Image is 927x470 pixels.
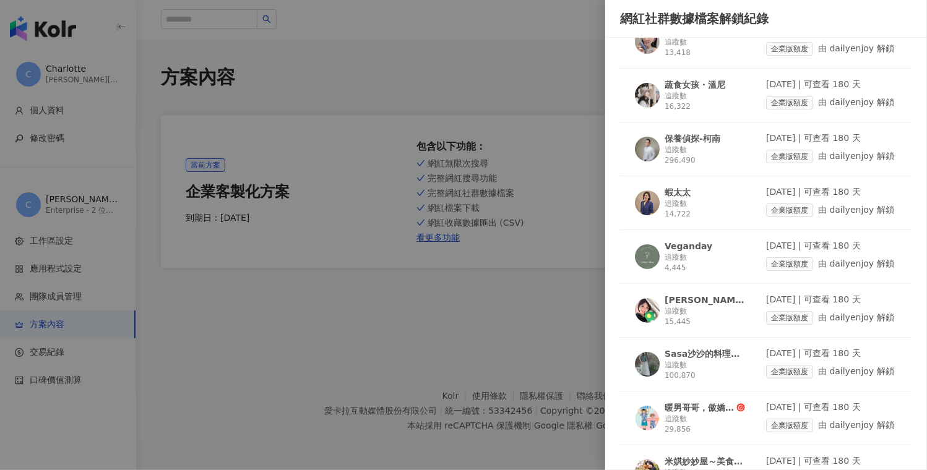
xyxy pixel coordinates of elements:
div: 追蹤數 296,490 [665,145,745,166]
div: 保養偵探-柯南 [665,132,720,145]
a: KOL Avatar保養偵探-柯南追蹤數 296,490[DATE] | 可查看 180 天企業版額度由 dailyenjoy 解鎖 [620,132,912,176]
div: 由 dailyenjoy 解鎖 [766,311,897,325]
span: 企業版額度 [766,365,813,378]
div: 追蹤數 16,322 [665,91,745,112]
img: KOL Avatar [635,244,660,269]
img: KOL Avatar [635,190,660,215]
img: KOL Avatar [635,137,660,161]
div: 由 dailyenjoy 解鎖 [766,150,897,163]
div: 由 dailyenjoy 解鎖 [766,42,897,56]
span: 企業版額度 [766,257,813,271]
div: [DATE] | 可查看 180 天 [766,455,897,468]
div: [DATE] | 可查看 180 天 [766,240,897,252]
div: Veganday [665,240,712,252]
div: 追蹤數 13,418 [665,37,745,58]
a: KOL AvatarSasa沙沙的料理日記追蹤數 100,870[DATE] | 可查看 180 天企業版額度由 dailyenjoy 解鎖 [620,348,912,391]
div: [DATE] | 可查看 180 天 [766,79,897,91]
div: 由 dailyenjoy 解鎖 [766,257,897,271]
img: KOL Avatar [635,298,660,323]
div: 追蹤數 15,445 [665,306,745,327]
div: [DATE] | 可查看 180 天 [766,348,897,360]
div: 米娸妙妙屋～美食、旅遊、寵物、生活 [665,455,745,468]
div: [DATE] | 可查看 180 天 [766,186,897,199]
div: 由 dailyenjoy 解鎖 [766,203,897,217]
div: 由 dailyenjoy 解鎖 [766,419,897,432]
span: 企業版額度 [766,42,813,56]
a: KOL AvatarVeganday追蹤數 4,445[DATE] | 可查看 180 天企業版額度由 dailyenjoy 解鎖 [620,240,912,284]
div: Sasa沙沙的料理日記 [665,348,745,360]
a: KOL Avatar🎀Chichi追蹤數 13,418[DATE] | 可查看 180 天企業版額度由 dailyenjoy 解鎖 [620,25,912,69]
div: 蝦太太 [665,186,691,199]
div: 追蹤數 29,856 [665,414,745,435]
div: 追蹤數 100,870 [665,360,745,381]
a: KOL Avatar[PERSON_NAME]Shine Hu餐食與生活追蹤數 15,445[DATE] | 可查看 180 天企業版額度由 dailyenjoy 解鎖 [620,294,912,338]
div: [DATE] | 可查看 180 天 [766,294,897,306]
span: 企業版額度 [766,203,813,217]
a: KOL Avatar蝦太太追蹤數 14,722[DATE] | 可查看 180 天企業版額度由 dailyenjoy 解鎖 [620,186,912,230]
a: KOL Avatar蔬食女孩・溫尼追蹤數 16,322[DATE] | 可查看 180 天企業版額度由 dailyenjoy 解鎖 [620,79,912,122]
span: 企業版額度 [766,311,813,325]
span: 企業版額度 [766,419,813,432]
div: [PERSON_NAME]Shine Hu餐食與生活 [665,294,745,306]
img: KOL Avatar [635,29,660,54]
div: 蔬食女孩・溫尼 [665,79,725,91]
span: 企業版額度 [766,150,813,163]
div: [DATE] | 可查看 180 天 [766,401,897,414]
div: 追蹤數 4,445 [665,252,745,273]
div: 由 dailyenjoy 解鎖 [766,365,897,378]
div: 網紅社群數據檔案解鎖紀錄 [620,10,912,27]
div: 追蹤數 14,722 [665,199,745,220]
a: KOL Avatar暖男哥哥，傲嬌妹妹追蹤數 29,856[DATE] | 可查看 180 天企業版額度由 dailyenjoy 解鎖 [620,401,912,445]
img: KOL Avatar [635,406,660,430]
div: [DATE] | 可查看 180 天 [766,132,897,145]
div: 暖男哥哥，傲嬌妹妹 [665,401,734,414]
span: 企業版額度 [766,96,813,109]
div: 由 dailyenjoy 解鎖 [766,96,897,109]
img: KOL Avatar [635,352,660,377]
img: KOL Avatar [635,83,660,108]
